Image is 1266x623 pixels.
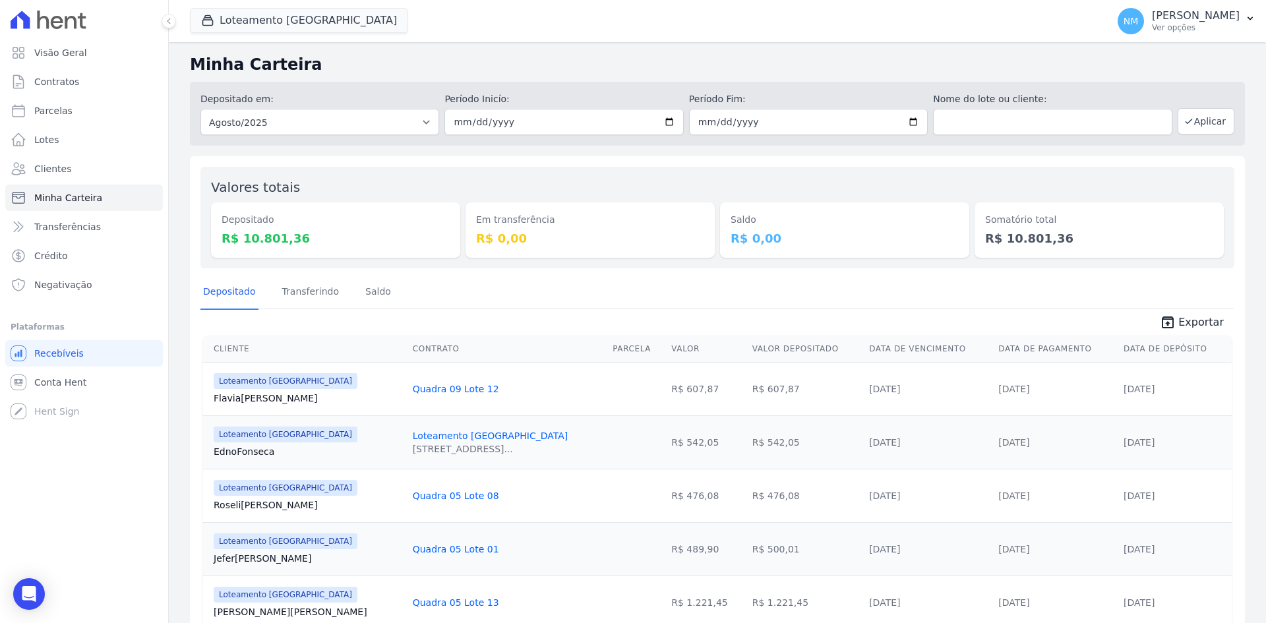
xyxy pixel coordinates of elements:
a: Flavia[PERSON_NAME] [214,392,402,405]
button: Loteamento [GEOGRAPHIC_DATA] [190,8,408,33]
span: Exportar [1178,314,1224,330]
label: Período Fim: [689,92,928,106]
a: [DATE] [998,490,1029,501]
a: Transferindo [280,276,342,310]
span: Parcelas [34,104,73,117]
a: [PERSON_NAME][PERSON_NAME] [214,605,402,618]
dt: Saldo [731,213,959,227]
a: Saldo [363,276,394,310]
td: R$ 489,90 [666,522,746,576]
td: R$ 542,05 [747,415,864,469]
td: R$ 476,08 [747,469,864,522]
div: [STREET_ADDRESS]... [413,442,568,456]
th: Contrato [407,336,608,363]
span: Negativação [34,278,92,291]
td: R$ 500,01 [747,522,864,576]
th: Data de Vencimento [864,336,993,363]
th: Data de Pagamento [993,336,1118,363]
button: Aplicar [1178,108,1234,134]
label: Depositado em: [200,94,274,104]
span: Conta Hent [34,376,86,389]
span: Minha Carteira [34,191,102,204]
span: Loteamento [GEOGRAPHIC_DATA] [214,533,357,549]
a: EdnoFonseca [214,445,402,458]
span: Loteamento [GEOGRAPHIC_DATA] [214,480,357,496]
a: [DATE] [998,384,1029,394]
span: Lotes [34,133,59,146]
a: [DATE] [869,597,900,608]
dt: Depositado [222,213,450,227]
label: Valores totais [211,179,300,195]
a: Parcelas [5,98,163,124]
td: R$ 542,05 [666,415,746,469]
a: [DATE] [1124,490,1155,501]
a: Depositado [200,276,258,310]
a: Crédito [5,243,163,269]
th: Valor [666,336,746,363]
a: Minha Carteira [5,185,163,211]
i: unarchive [1160,314,1176,330]
div: Open Intercom Messenger [13,578,45,610]
dd: R$ 0,00 [731,229,959,247]
span: Loteamento [GEOGRAPHIC_DATA] [214,587,357,603]
a: [DATE] [998,597,1029,608]
a: Quadra 09 Lote 12 [413,384,499,394]
label: Período Inicío: [444,92,683,106]
dt: Em transferência [476,213,704,227]
span: Transferências [34,220,101,233]
a: [DATE] [1124,544,1155,554]
h2: Minha Carteira [190,53,1245,76]
span: Recebíveis [34,347,84,360]
span: Clientes [34,162,71,175]
a: [DATE] [1124,597,1155,608]
a: Lotes [5,127,163,153]
a: Roseli[PERSON_NAME] [214,498,402,512]
a: [DATE] [1124,384,1155,394]
a: [DATE] [998,437,1029,448]
a: Negativação [5,272,163,298]
p: [PERSON_NAME] [1152,9,1240,22]
a: Quadra 05 Lote 01 [413,544,499,554]
a: Conta Hent [5,369,163,396]
a: Contratos [5,69,163,95]
a: Transferências [5,214,163,240]
th: Cliente [203,336,407,363]
span: Crédito [34,249,68,262]
p: Ver opções [1152,22,1240,33]
th: Data de Depósito [1118,336,1232,363]
a: Loteamento [GEOGRAPHIC_DATA] [413,430,568,441]
dd: R$ 10.801,36 [985,229,1213,247]
button: NM [PERSON_NAME] Ver opções [1107,3,1266,40]
span: Visão Geral [34,46,87,59]
a: Quadra 05 Lote 08 [413,490,499,501]
a: Recebíveis [5,340,163,367]
th: Parcela [607,336,666,363]
a: Quadra 05 Lote 13 [413,597,499,608]
th: Valor Depositado [747,336,864,363]
a: Clientes [5,156,163,182]
a: [DATE] [869,490,900,501]
a: [DATE] [869,384,900,394]
label: Nome do lote ou cliente: [933,92,1172,106]
a: [DATE] [869,544,900,554]
a: unarchive Exportar [1149,314,1234,333]
div: Plataformas [11,319,158,335]
span: NM [1124,16,1139,26]
dt: Somatório total [985,213,1213,227]
td: R$ 607,87 [666,362,746,415]
dd: R$ 0,00 [476,229,704,247]
span: Loteamento [GEOGRAPHIC_DATA] [214,373,357,389]
a: [DATE] [1124,437,1155,448]
a: [DATE] [869,437,900,448]
a: Visão Geral [5,40,163,66]
td: R$ 476,08 [666,469,746,522]
span: Loteamento [GEOGRAPHIC_DATA] [214,427,357,442]
a: [DATE] [998,544,1029,554]
a: Jefer[PERSON_NAME] [214,552,402,565]
span: Contratos [34,75,79,88]
dd: R$ 10.801,36 [222,229,450,247]
td: R$ 607,87 [747,362,864,415]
